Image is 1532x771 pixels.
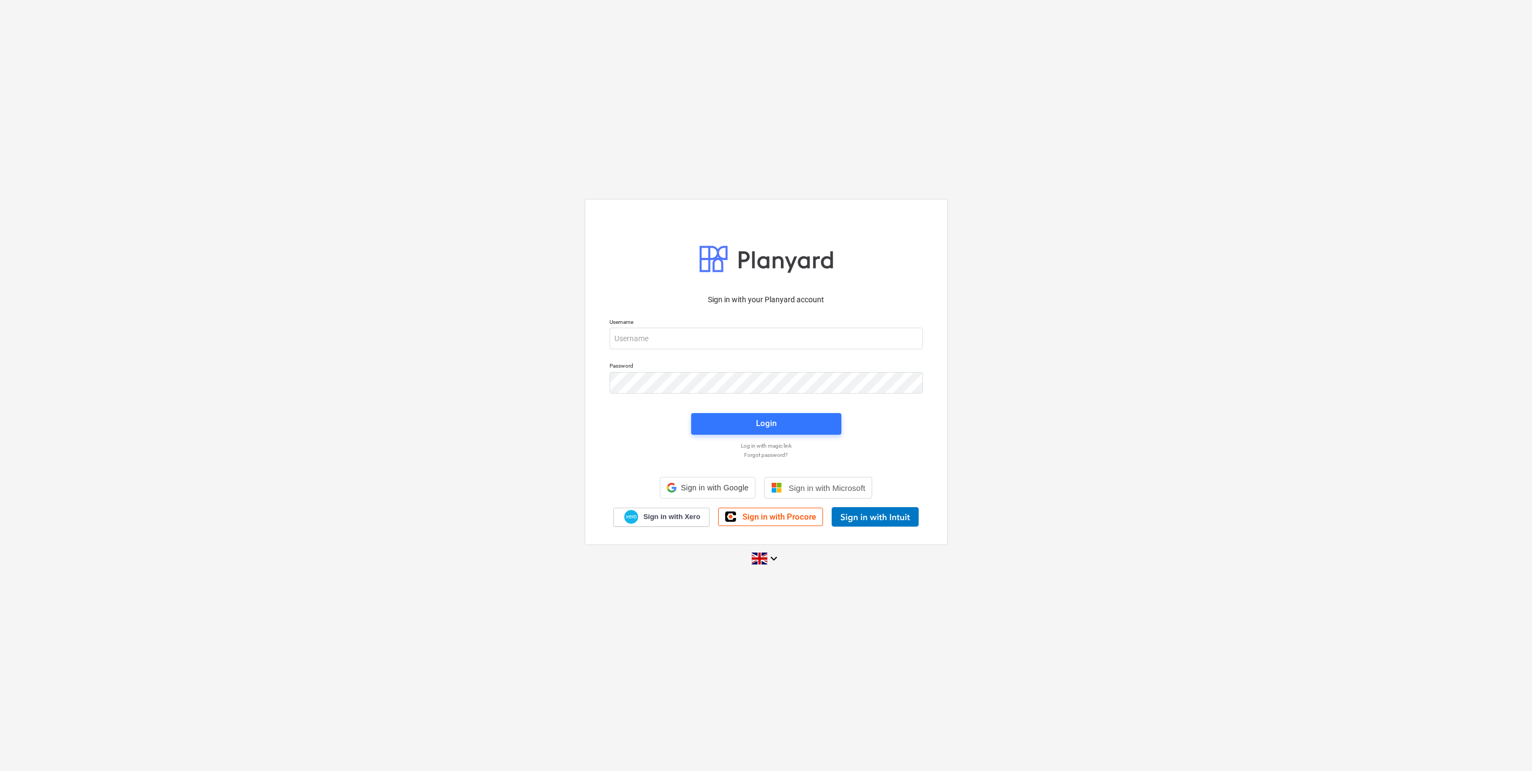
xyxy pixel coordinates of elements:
a: Sign in with Xero [613,508,710,527]
button: Login [691,413,841,435]
span: Sign in with Xero [643,512,700,522]
img: Xero logo [624,510,638,524]
span: Sign in with Procore [742,512,816,522]
span: Sign in with Microsoft [788,483,865,493]
p: Sign in with your Planyard account [610,294,923,305]
a: Log in with magic link [604,442,928,449]
span: Sign in with Google [681,483,748,492]
a: Sign in with Procore [718,508,823,526]
i: keyboard_arrow_down [767,552,780,565]
div: Login [756,416,777,430]
p: Username [610,318,923,328]
p: Password [610,362,923,371]
div: Sign in with Google [660,477,755,499]
input: Username [610,328,923,349]
img: Microsoft logo [771,482,782,493]
a: Forgot password? [604,451,928,458]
